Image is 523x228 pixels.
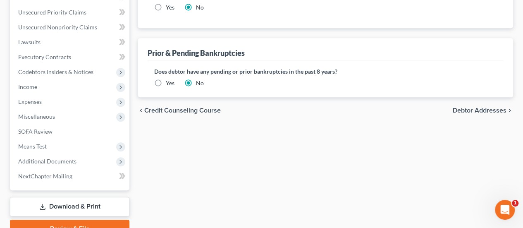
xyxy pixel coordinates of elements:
span: Executory Contracts [18,53,71,60]
a: Executory Contracts [12,50,129,65]
span: Miscellaneous [18,113,55,120]
button: chevron_left Credit Counseling Course [138,107,221,114]
label: Does debtor have any pending or prior bankruptcies in the past 8 years? [154,67,497,76]
a: Lawsuits [12,35,129,50]
span: Expenses [18,98,42,105]
span: SOFA Review [18,128,53,135]
label: No [196,3,204,12]
span: 1 [512,200,518,206]
i: chevron_right [506,107,513,114]
a: NextChapter Mailing [12,169,129,184]
a: SOFA Review [12,124,129,139]
i: chevron_left [138,107,144,114]
span: Lawsuits [18,38,41,46]
label: No [196,79,204,87]
span: Income [18,83,37,90]
span: Unsecured Nonpriority Claims [18,24,97,31]
label: Yes [166,3,174,12]
span: Codebtors Insiders & Notices [18,68,93,75]
span: Credit Counseling Course [144,107,221,114]
a: Unsecured Nonpriority Claims [12,20,129,35]
iframe: Intercom live chat [495,200,515,220]
span: NextChapter Mailing [18,173,72,180]
button: Debtor Addresses chevron_right [453,107,513,114]
span: Unsecured Priority Claims [18,9,86,16]
a: Unsecured Priority Claims [12,5,129,20]
span: Debtor Addresses [453,107,506,114]
label: Yes [166,79,174,87]
span: Additional Documents [18,158,76,165]
div: Prior & Pending Bankruptcies [148,48,245,58]
a: Download & Print [10,197,129,216]
span: Means Test [18,143,47,150]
